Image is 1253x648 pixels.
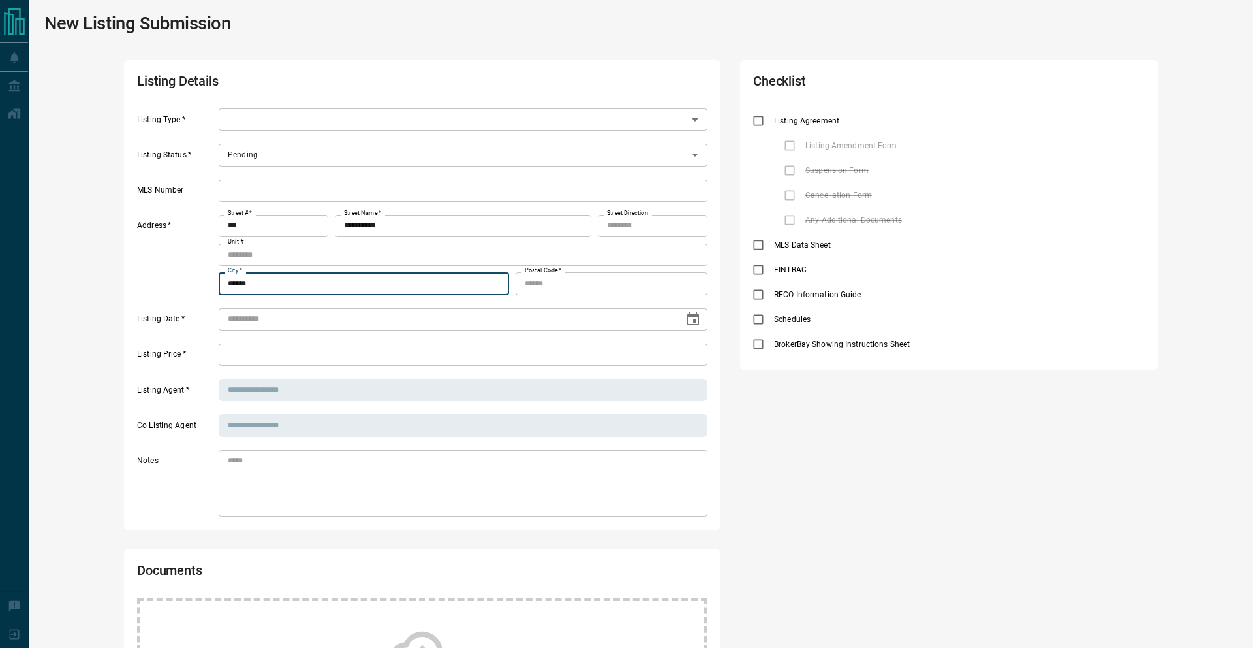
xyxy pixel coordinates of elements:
label: Listing Type [137,114,215,131]
label: City [228,267,242,275]
label: Listing Price [137,349,215,366]
span: Suspension Form [802,165,872,176]
label: MLS Number [137,185,215,202]
span: Cancellation Form [802,189,875,201]
div: Pending [219,144,707,166]
h2: Checklist [753,73,988,95]
h2: Documents [137,562,479,585]
span: RECO Information Guide [771,289,864,300]
label: Street Name [344,209,381,218]
label: Postal Code [525,267,561,275]
label: Street Direction [607,209,648,218]
span: Listing Amendment Form [802,140,900,152]
label: Unit # [228,238,244,246]
label: Listing Agent [137,385,215,402]
label: Co Listing Agent [137,420,215,437]
label: Street # [228,209,252,218]
span: Schedules [771,314,814,325]
h1: New Listing Submission [44,13,231,34]
label: Address [137,220,215,295]
label: Listing Status [137,150,215,167]
span: Listing Agreement [771,115,843,127]
span: FINTRAC [771,264,810,276]
span: MLS Data Sheet [771,239,834,251]
button: Choose date [680,306,706,332]
span: Any Additional Documents [802,214,905,226]
span: BrokerBay Showing Instructions Sheet [771,338,913,350]
h2: Listing Details [137,73,479,95]
label: Notes [137,455,215,517]
label: Listing Date [137,314,215,331]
